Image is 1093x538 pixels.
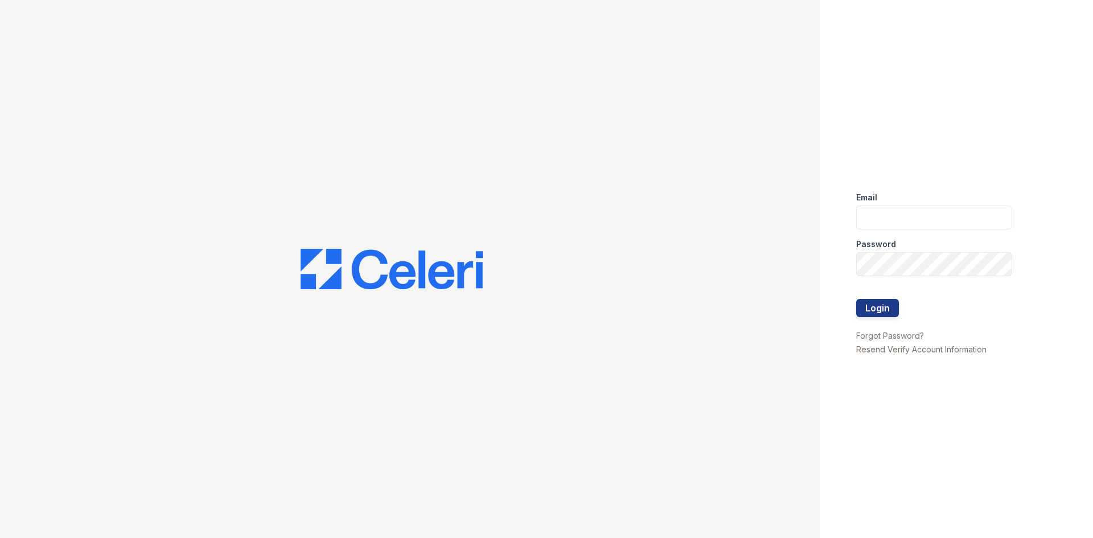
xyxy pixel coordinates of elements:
[856,344,987,354] a: Resend Verify Account Information
[301,249,483,290] img: CE_Logo_Blue-a8612792a0a2168367f1c8372b55b34899dd931a85d93a1a3d3e32e68fde9ad4.png
[856,299,899,317] button: Login
[856,331,924,340] a: Forgot Password?
[856,192,877,203] label: Email
[856,239,896,250] label: Password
